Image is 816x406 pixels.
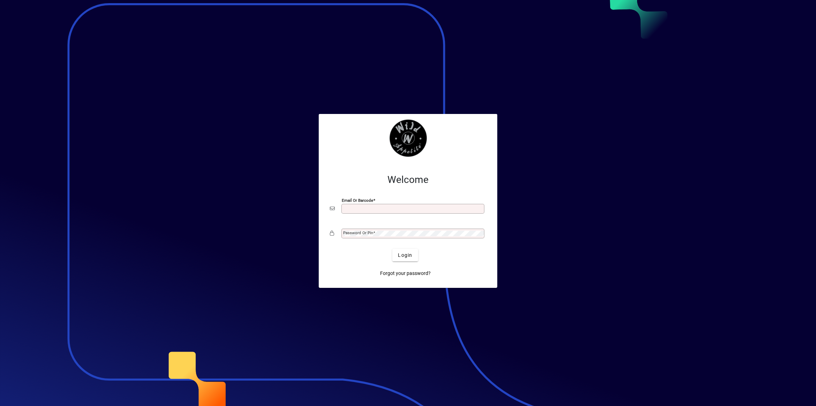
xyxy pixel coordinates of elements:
h2: Welcome [330,174,486,186]
mat-label: Password or Pin [343,230,373,235]
button: Login [392,249,418,261]
span: Forgot your password? [380,270,431,277]
a: Forgot your password? [377,267,433,279]
span: Login [398,252,412,259]
mat-label: Email or Barcode [342,198,373,203]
